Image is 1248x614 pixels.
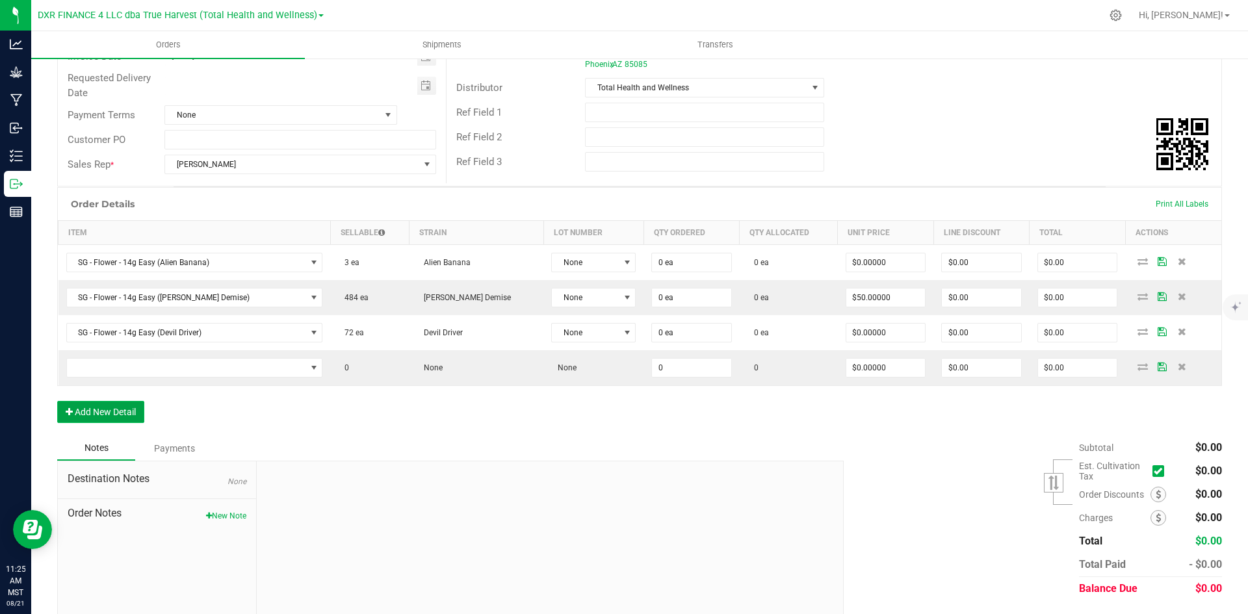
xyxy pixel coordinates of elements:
[1189,558,1222,570] span: - $0.00
[67,253,306,272] span: SG - Flower - 14g Easy (Alien Banana)
[10,122,23,134] inline-svg: Inbound
[66,358,323,377] span: NO DATA FOUND
[652,253,731,272] input: 0
[417,293,511,302] span: [PERSON_NAME] Demise
[57,401,144,423] button: Add New Detail
[338,363,349,372] span: 0
[6,598,25,608] p: 08/21
[10,149,23,162] inline-svg: Inventory
[417,363,443,372] span: None
[1139,10,1223,20] span: Hi, [PERSON_NAME]!
[1195,441,1222,454] span: $0.00
[1038,288,1117,307] input: 0
[71,199,135,209] h1: Order Details
[10,38,23,51] inline-svg: Analytics
[747,363,759,372] span: 0
[933,221,1030,245] th: Line Discount
[10,66,23,79] inline-svg: Grow
[578,31,852,58] a: Transfers
[68,134,125,146] span: Customer PO
[552,288,619,307] span: None
[1195,488,1222,500] span: $0.00
[456,107,502,118] span: Ref Field 1
[552,324,619,342] span: None
[1152,327,1172,335] span: Save Order Detail
[1152,363,1172,370] span: Save Order Detail
[846,359,926,377] input: 0
[1079,582,1137,595] span: Balance Due
[747,258,769,267] span: 0 ea
[165,155,419,173] span: [PERSON_NAME]
[680,39,751,51] span: Transfers
[1156,118,1208,170] img: Scan me!
[58,221,331,245] th: Item
[846,324,926,342] input: 0
[10,177,23,190] inline-svg: Outbound
[1152,257,1172,265] span: Save Order Detail
[1079,489,1150,500] span: Order Discounts
[1172,363,1191,370] span: Delete Order Detail
[1195,465,1222,477] span: $0.00
[330,221,409,245] th: Sellable
[846,288,926,307] input: 0
[1038,359,1117,377] input: 0
[1156,118,1208,170] qrcode: 00002328
[652,359,731,377] input: 0
[305,31,578,58] a: Shipments
[1079,442,1113,453] span: Subtotal
[1079,558,1126,570] span: Total Paid
[135,437,213,460] div: Payments
[13,510,52,549] iframe: Resource center
[747,293,769,302] span: 0 ea
[1079,535,1102,547] span: Total
[1172,327,1191,335] span: Delete Order Detail
[6,563,25,598] p: 11:25 AM MST
[409,221,544,245] th: Strain
[1125,221,1221,245] th: Actions
[942,359,1021,377] input: 0
[942,324,1021,342] input: 0
[68,51,122,62] span: Invoice Date
[57,436,135,461] div: Notes
[942,288,1021,307] input: 0
[1152,292,1172,300] span: Save Order Detail
[68,109,135,121] span: Payment Terms
[838,221,934,245] th: Unit Price
[417,258,471,267] span: Alien Banana
[1195,582,1222,595] span: $0.00
[31,31,305,58] a: Orders
[1195,535,1222,547] span: $0.00
[1030,221,1126,245] th: Total
[625,60,647,69] span: 85085
[405,39,479,51] span: Shipments
[206,510,246,522] button: New Note
[68,505,246,521] span: Order Notes
[227,477,246,486] span: None
[551,363,577,372] span: None
[652,288,731,307] input: 0
[1108,9,1124,21] div: Manage settings
[68,159,110,170] span: Sales Rep
[1038,324,1117,342] input: 0
[10,94,23,107] inline-svg: Manufacturing
[586,79,807,97] span: Total Health and Wellness
[1079,513,1150,523] span: Charges
[67,288,306,307] span: SG - Flower - 14g Easy ([PERSON_NAME] Demise)
[585,60,614,69] span: Phoenix
[652,324,731,342] input: 0
[552,253,619,272] span: None
[338,258,359,267] span: 3 ea
[456,156,502,168] span: Ref Field 3
[1195,511,1222,524] span: $0.00
[543,221,643,245] th: Lot Number
[612,60,622,69] span: AZ
[740,221,838,245] th: Qty Allocated
[165,106,380,124] span: None
[67,324,306,342] span: SG - Flower - 14g Easy (Devil Driver)
[338,328,364,337] span: 72 ea
[38,10,317,21] span: DXR FINANCE 4 LLC dba True Harvest (Total Health and Wellness)
[417,328,463,337] span: Devil Driver
[68,72,151,99] span: Requested Delivery Date
[417,77,436,95] span: Toggle calendar
[643,221,740,245] th: Qty Ordered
